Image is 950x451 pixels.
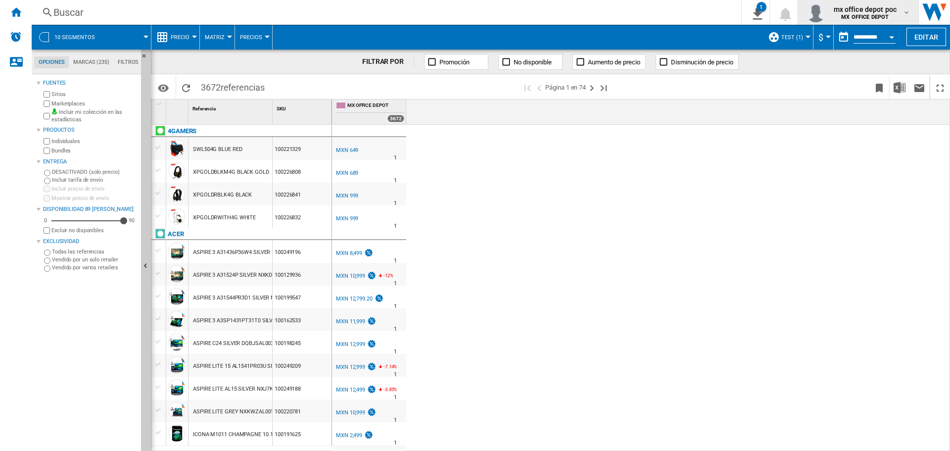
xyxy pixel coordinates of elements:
span: -12 [383,273,390,278]
img: profile.jpg [806,2,826,22]
div: Tiempo de entrega : 1 día [394,393,397,402]
i: % [382,362,388,374]
div: 100199547 [273,286,332,308]
div: 100249196 [273,240,332,263]
span: Matriz [205,34,225,41]
span: -3.85 [383,387,394,392]
input: Vendido por varios retailers [44,265,50,272]
button: >Página anterior [533,76,545,99]
div: Sort None [190,100,272,115]
span: Página 1 en 74 [545,76,586,99]
div: MXN 999 [336,215,358,222]
div: MXN 999 [334,214,358,224]
div: Tiempo de entrega : 1 día [394,279,397,289]
img: mysite-bg-18x18.png [51,108,57,114]
img: promotionV3.png [367,362,377,371]
label: Mostrar precio de envío [51,195,137,202]
div: MX OFFICE DEPOT 3672 offers sold by MX OFFICE DEPOT [334,100,406,124]
div: MXN 11,999 [334,317,377,327]
button: Última página [598,76,610,99]
div: Tiempo de entrega : 1 día [394,256,397,266]
span: MX OFFICE DEPOT [347,102,404,110]
div: MXN 2,499 [336,432,362,439]
div: XPGOLDRWITH4G WHITE [193,206,256,229]
b: MX OFFICE DEPOT [841,14,889,20]
span: Referencia [192,106,216,111]
div: Fuentes [43,79,137,87]
div: MXN 12,999 [334,362,377,372]
div: SWL504G BLUE RED [193,138,242,161]
div: Tiempo de entrega : 1 día [394,221,397,231]
button: Promoción [424,54,488,70]
span: referencias [221,82,265,93]
button: Open calendar [883,27,901,45]
input: Mostrar precio de envío [44,227,50,234]
div: 100226808 [273,160,332,183]
input: Incluir mi colección en las estadísticas [44,110,50,122]
img: promotionV3.png [367,340,377,348]
div: MXN 999 [334,191,358,201]
img: promotionV3.png [367,408,377,416]
span: Disminución de precio [671,58,733,66]
div: MXN 12,999 [336,364,365,370]
label: Vendido por un solo retailer [52,256,137,263]
input: Todas las referencias [44,250,50,256]
label: Vendido por varios retailers [52,264,137,271]
input: Sitios [44,91,50,98]
div: ASPIRE LITE GREY NXKWZAL001 [193,401,274,423]
label: Individuales [51,138,137,145]
button: md-calendar [834,27,854,47]
div: MXN 999 [336,193,358,199]
label: Excluir no disponibles [51,227,137,234]
div: Tiempo de entrega : 1 día [394,438,397,448]
md-tab-item: Marcas (235) [69,56,113,68]
label: Bundles [51,147,137,154]
img: promotionV3.png [367,317,377,325]
div: MXN 11,999 [336,318,365,325]
div: 100220781 [273,400,332,422]
div: SKU Sort None [275,100,332,115]
div: MXN 8,499 [336,250,362,256]
button: Descargar en Excel [890,76,909,99]
md-tab-item: Filtros [113,56,143,68]
div: ASPIRE LITE AL15 SILVER NXJ7KAL001 [193,378,288,401]
div: Tiempo de entrega : 1 día [394,415,397,425]
button: Aumento de precio [572,54,646,70]
span: $ [818,32,823,43]
div: ASPIRE 3 A31436P36W4 SILVER NXKDJAL006 [193,241,304,264]
div: XPGOLDRBLK4G BLACK [193,184,252,206]
div: $ [818,25,828,50]
span: No disponible [514,58,552,66]
input: Bundles [44,148,50,154]
span: -7.14 [383,364,394,369]
button: Opciones [153,79,173,97]
div: 1 [757,2,766,12]
div: Buscar [53,5,715,19]
button: Recargar [176,76,196,99]
input: Incluir tarifa de envío [44,178,50,184]
div: MXN 2,499 [334,431,374,441]
button: Precios [240,25,267,50]
label: DESACTIVADO (solo precio) [52,168,137,176]
div: MXN 12,499 [334,385,377,395]
span: 3672 [196,76,270,97]
div: ASPIRE 3 A3SP1431PT31T0 SILVER NXKENAL001 [193,309,313,332]
button: Primera página [522,76,533,99]
div: 90 [126,217,137,224]
button: Marcar este reporte [869,76,889,99]
span: Promoción [439,58,470,66]
button: 10 segmentos [54,25,105,50]
div: XPGOLDBLKM4G BLACK GOLD [193,161,269,184]
div: MXN 689 [334,168,358,178]
label: Incluir tarifa de envío [52,176,137,184]
div: Productos [43,126,137,134]
div: 0 [42,217,49,224]
div: ASPIRE 3 A31544PR3D1 SILVER NXKSJAL002 [193,287,303,309]
img: promotionV3.png [367,271,377,280]
label: Todas las referencias [52,248,137,255]
button: Matriz [205,25,230,50]
div: Tiempo de entrega : 1 día [394,301,397,311]
div: test (1) [768,25,808,50]
div: MXN 12,499 [336,387,365,393]
md-slider: Disponibilidad [51,216,124,226]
